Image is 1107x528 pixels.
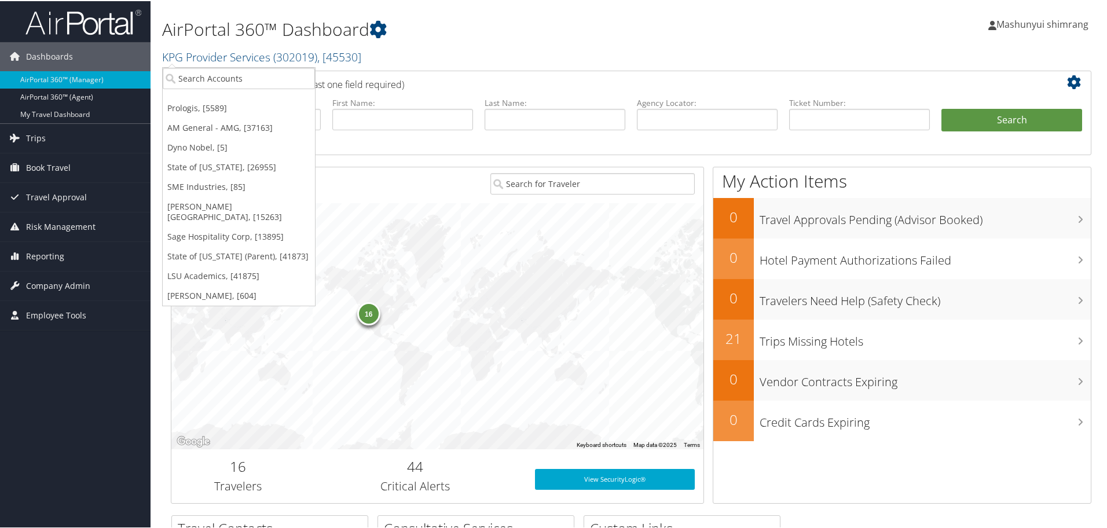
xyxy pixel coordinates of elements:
label: Last Name: [485,96,625,108]
span: , [ 45530 ] [317,48,361,64]
h2: 0 [713,247,754,266]
span: Map data ©2025 [633,441,677,447]
a: KPG Provider Services [162,48,361,64]
h3: Travel Approvals Pending (Advisor Booked) [760,205,1091,227]
span: Mashunyui shimrang [996,17,1088,30]
h3: Critical Alerts [313,477,518,493]
a: 0Credit Cards Expiring [713,399,1091,440]
span: (at least one field required) [294,77,404,90]
h3: Travelers [180,477,296,493]
span: ( 302019 ) [273,48,317,64]
h3: Credit Cards Expiring [760,408,1091,430]
h3: Travelers Need Help (Safety Check) [760,286,1091,308]
a: State of [US_STATE] (Parent), [41873] [163,245,315,265]
a: 0Travel Approvals Pending (Advisor Booked) [713,197,1091,237]
h2: Airtinerary Lookup [180,72,1006,91]
img: airportal-logo.png [25,8,141,35]
a: 0Travelers Need Help (Safety Check) [713,278,1091,318]
h2: 44 [313,456,518,475]
a: Sage Hospitality Corp, [13895] [163,226,315,245]
a: Open this area in Google Maps (opens a new window) [174,433,212,448]
button: Search [941,108,1082,131]
a: SME Industries, [85] [163,176,315,196]
span: Trips [26,123,46,152]
span: Company Admin [26,270,90,299]
a: State of [US_STATE], [26955] [163,156,315,176]
button: Keyboard shortcuts [577,440,626,448]
a: 21Trips Missing Hotels [713,318,1091,359]
a: [PERSON_NAME][GEOGRAPHIC_DATA], [15263] [163,196,315,226]
a: 0Vendor Contracts Expiring [713,359,1091,399]
h3: Trips Missing Hotels [760,327,1091,349]
input: Search for Traveler [490,172,695,193]
input: Search Accounts [163,67,315,88]
h3: Hotel Payment Authorizations Failed [760,245,1091,267]
h1: My Action Items [713,168,1091,192]
span: Travel Approval [26,182,87,211]
a: [PERSON_NAME], [604] [163,285,315,305]
h2: 0 [713,409,754,428]
div: 16 [357,301,380,324]
a: 0Hotel Payment Authorizations Failed [713,237,1091,278]
h2: 16 [180,456,296,475]
h1: AirPortal 360™ Dashboard [162,16,787,41]
a: AM General - AMG, [37163] [163,117,315,137]
h2: 21 [713,328,754,347]
a: View SecurityLogic® [535,468,695,489]
span: Reporting [26,241,64,270]
a: LSU Academics, [41875] [163,265,315,285]
label: First Name: [332,96,473,108]
span: Risk Management [26,211,96,240]
a: Mashunyui shimrang [988,6,1100,41]
h2: 0 [713,287,754,307]
img: Google [174,433,212,448]
h2: 0 [713,206,754,226]
label: Agency Locator: [637,96,778,108]
span: Employee Tools [26,300,86,329]
a: Dyno Nobel, [5] [163,137,315,156]
span: Dashboards [26,41,73,70]
h2: 0 [713,368,754,388]
h3: Vendor Contracts Expiring [760,367,1091,389]
a: Terms (opens in new tab) [684,441,700,447]
span: Book Travel [26,152,71,181]
label: Ticket Number: [789,96,930,108]
a: Prologis, [5589] [163,97,315,117]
